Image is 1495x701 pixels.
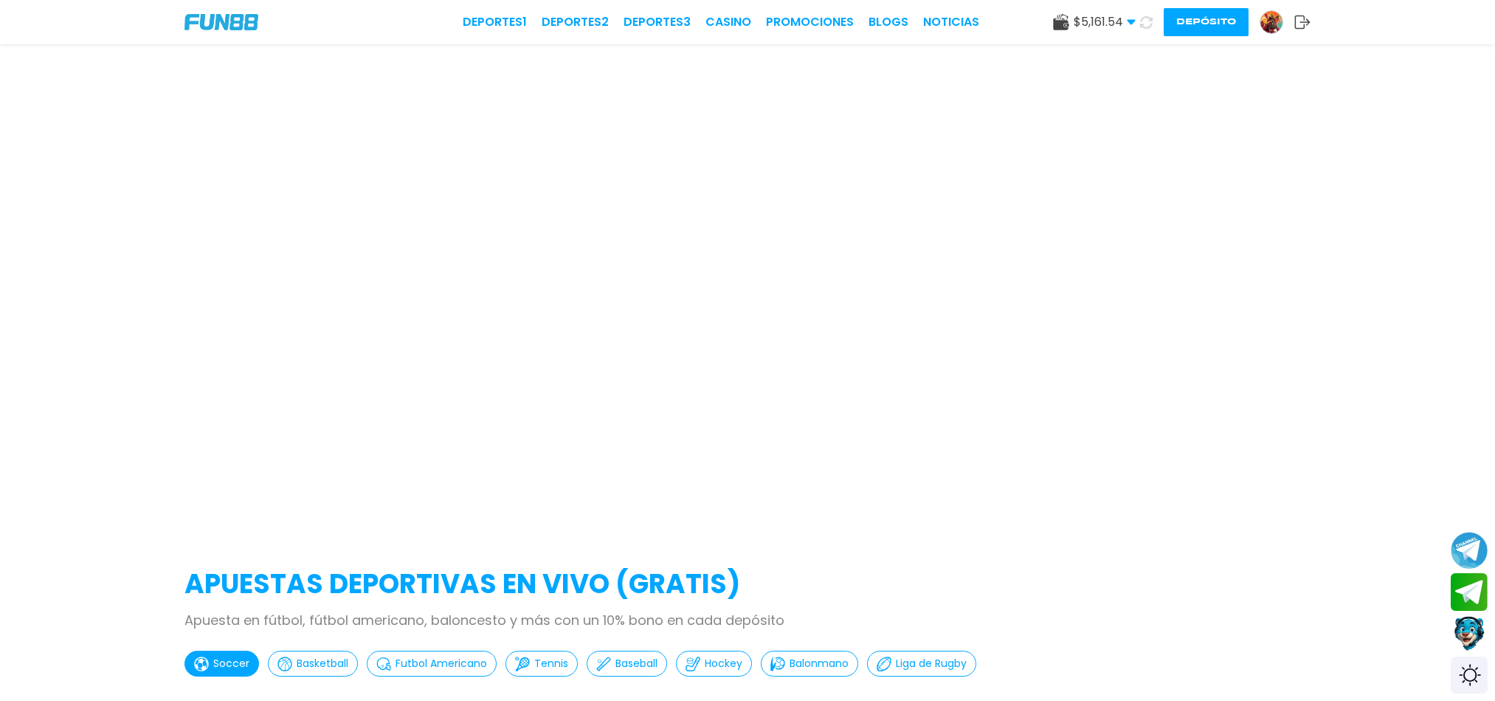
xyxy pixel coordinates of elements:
div: Switch theme [1451,657,1488,694]
a: CASINO [705,13,751,31]
img: Company Logo [184,14,258,30]
p: Hockey [705,656,742,671]
button: Depósito [1164,8,1249,36]
a: BLOGS [869,13,908,31]
p: Basketball [297,656,348,671]
button: Join telegram [1451,573,1488,612]
span: $ 5,161.54 [1074,13,1136,31]
button: Balonmano [761,651,858,677]
button: Basketball [268,651,358,677]
p: Liga de Rugby [896,656,967,671]
p: Baseball [615,656,657,671]
button: Contact customer service [1451,615,1488,653]
p: Soccer [213,656,249,671]
button: Hockey [676,651,752,677]
a: NOTICIAS [923,13,979,31]
button: Liga de Rugby [867,651,976,677]
p: Futbol Americano [396,656,487,671]
button: Soccer [184,651,259,677]
p: Apuesta en fútbol, fútbol americano, baloncesto y más con un 10% bono en cada depósito [184,610,1311,630]
h2: APUESTAS DEPORTIVAS EN VIVO (gratis) [184,564,1311,604]
p: Tennis [534,656,568,671]
a: Deportes2 [542,13,609,31]
a: Promociones [766,13,854,31]
a: Deportes3 [624,13,691,31]
img: Avatar [1260,11,1282,33]
button: Join telegram channel [1451,531,1488,570]
p: Balonmano [790,656,849,671]
button: Baseball [587,651,667,677]
a: Deportes1 [463,13,527,31]
a: Avatar [1260,10,1294,34]
button: Futbol Americano [367,651,497,677]
button: Tennis [505,651,578,677]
